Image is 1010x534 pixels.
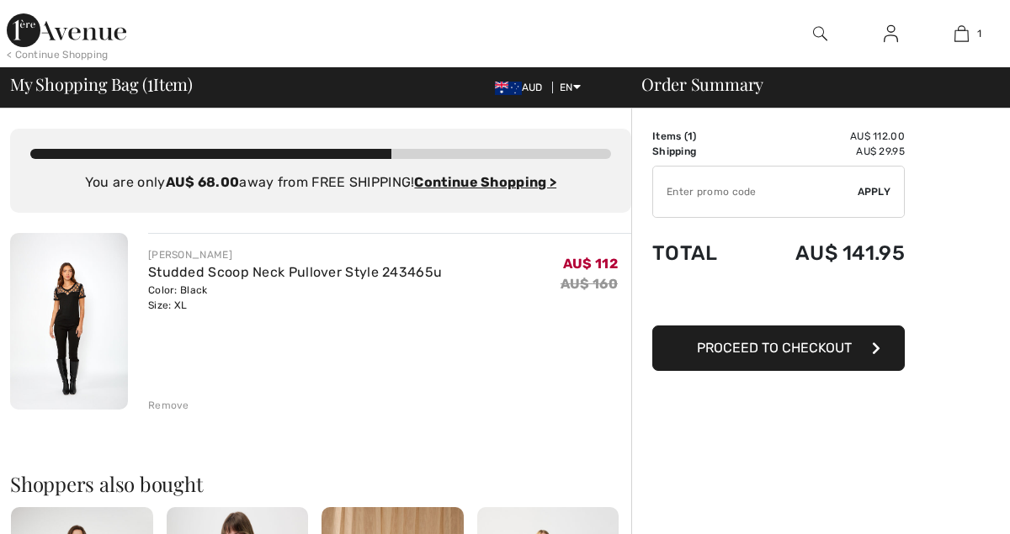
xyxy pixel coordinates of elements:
span: Apply [858,184,891,199]
img: My Bag [954,24,969,44]
span: AU$ 112 [563,256,618,272]
div: Remove [148,398,189,413]
td: Total [652,225,747,282]
td: Shipping [652,144,747,159]
a: Sign In [870,24,912,45]
div: Order Summary [621,76,1000,93]
img: 1ère Avenue [7,13,126,47]
td: AU$ 112.00 [747,129,905,144]
input: Promo code [653,167,858,217]
span: 1 [977,26,981,41]
strong: AU$ 68.00 [166,174,240,190]
div: < Continue Shopping [7,47,109,62]
button: Proceed to Checkout [652,325,905,371]
td: Items ( ) [652,129,747,144]
td: AU$ 29.95 [747,144,905,159]
span: 1 [147,71,153,93]
div: Color: Black Size: XL [148,283,442,313]
img: search the website [813,24,827,44]
a: 1 [927,24,996,44]
s: AU$ 160 [561,276,618,292]
span: Proceed to Checkout [697,340,852,356]
iframe: PayPal [652,282,905,320]
img: My Info [884,24,898,44]
a: Continue Shopping > [414,174,556,190]
span: AUD [495,82,550,93]
img: Australian Dollar [495,82,522,95]
h2: Shoppers also bought [10,473,631,494]
img: Studded Scoop Neck Pullover Style 243465u [10,233,128,410]
div: You are only away from FREE SHIPPING! [30,172,611,193]
span: EN [560,82,581,93]
a: Studded Scoop Neck Pullover Style 243465u [148,264,442,280]
td: AU$ 141.95 [747,225,905,282]
div: [PERSON_NAME] [148,247,442,262]
span: 1 [688,130,693,142]
span: My Shopping Bag ( Item) [10,76,193,93]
